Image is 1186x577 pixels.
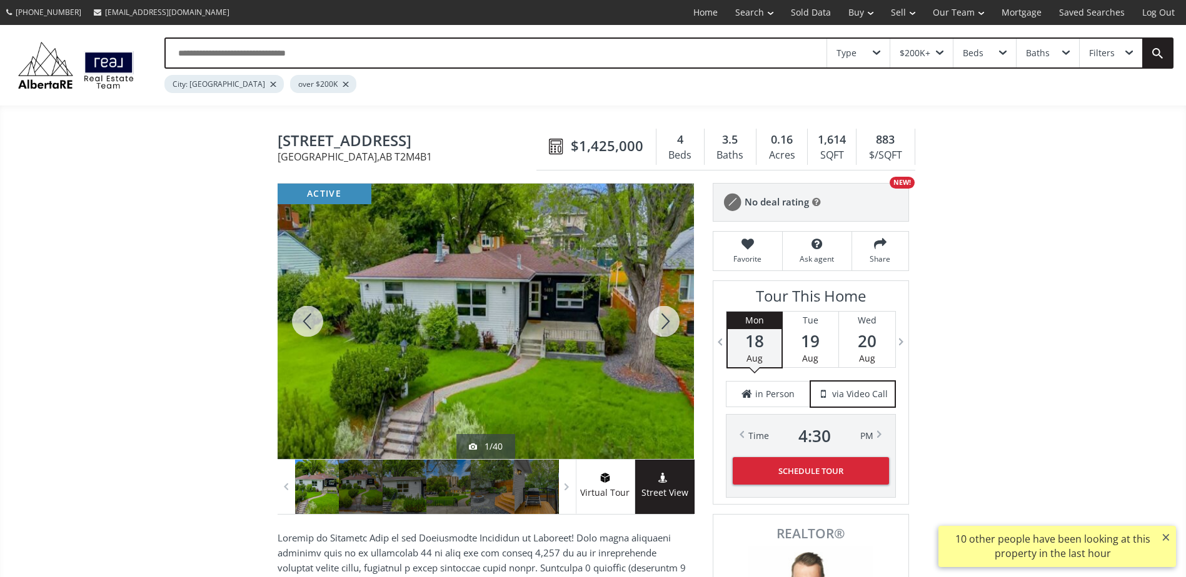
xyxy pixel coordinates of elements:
[802,352,818,364] span: Aug
[728,312,781,329] div: Mon
[13,39,139,92] img: Logo
[711,146,750,165] div: Baths
[278,184,371,204] div: active
[798,427,831,445] span: 4 : 30
[863,146,908,165] div: $/SQFT
[720,190,745,215] img: rating icon
[571,136,643,155] span: $1,425,000
[755,388,795,400] span: in Person
[728,332,781,350] span: 18
[1156,526,1176,548] button: ×
[789,254,845,264] span: Ask agent
[746,352,763,364] span: Aug
[576,460,635,514] a: virtual tour iconVirtual Tour
[278,132,543,152] span: 1408 Crescent Road NW
[814,146,850,165] div: SQFT
[726,287,896,311] h3: Tour This Home
[16,7,81,17] span: [PHONE_NUMBER]
[635,486,695,500] span: Street View
[663,146,698,165] div: Beds
[818,132,846,148] span: 1,614
[858,254,902,264] span: Share
[783,312,838,329] div: Tue
[278,184,694,459] div: 1408 Crescent Road NW Calgary, AB T2M4B1 - Photo 1 of 40
[1089,49,1115,57] div: Filters
[727,527,895,540] span: REALTOR®
[469,440,503,453] div: 1/40
[745,195,809,209] span: No deal rating
[290,75,356,93] div: over $200K
[663,132,698,148] div: 4
[748,427,873,445] div: Time PM
[733,457,889,485] button: Schedule Tour
[711,132,750,148] div: 3.5
[88,1,236,24] a: [EMAIL_ADDRESS][DOMAIN_NAME]
[900,49,930,57] div: $200K+
[863,132,908,148] div: 883
[859,352,875,364] span: Aug
[576,486,635,500] span: Virtual Tour
[1026,49,1050,57] div: Baths
[890,177,915,189] div: NEW!
[783,332,838,350] span: 19
[720,254,776,264] span: Favorite
[839,312,895,329] div: Wed
[763,146,801,165] div: Acres
[839,332,895,350] span: 20
[278,152,543,162] span: [GEOGRAPHIC_DATA] , AB T2M4B1
[837,49,857,57] div: Type
[105,7,229,17] span: [EMAIL_ADDRESS][DOMAIN_NAME]
[599,473,611,483] img: virtual tour icon
[963,49,983,57] div: Beds
[164,75,284,93] div: City: [GEOGRAPHIC_DATA]
[832,388,888,400] span: via Video Call
[945,532,1160,561] div: 10 other people have been looking at this property in the last hour
[763,132,801,148] div: 0.16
